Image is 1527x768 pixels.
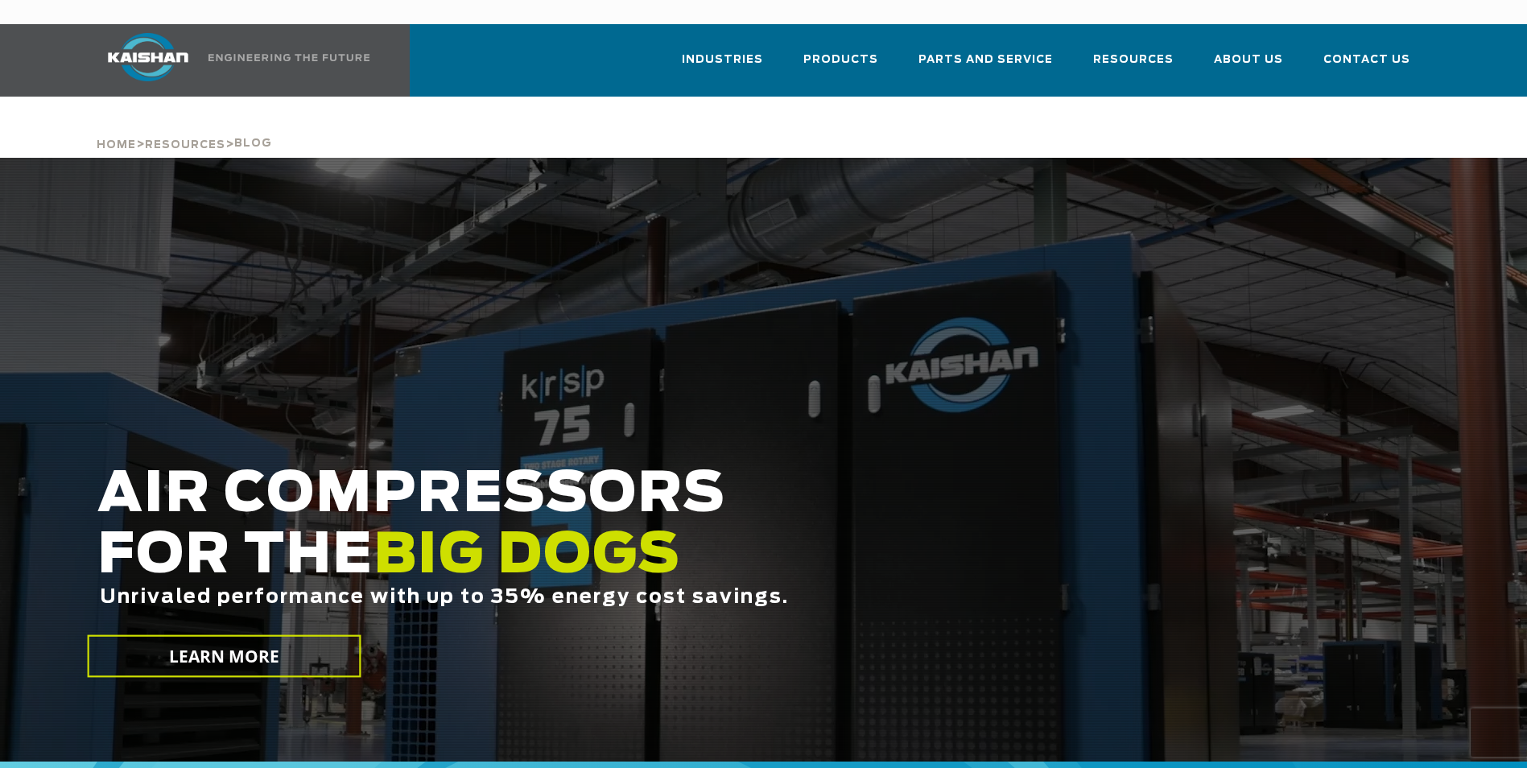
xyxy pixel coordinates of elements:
img: kaishan logo [88,33,208,81]
a: Resources [1093,39,1174,93]
a: Contact Us [1323,39,1410,93]
a: Products [803,39,878,93]
span: Unrivaled performance with up to 35% energy cost savings. [100,588,789,607]
a: Resources [145,137,225,151]
a: Parts and Service [918,39,1053,93]
span: Resources [145,140,225,151]
span: Home [97,140,136,151]
span: BIG DOGS [373,529,681,584]
span: Products [803,51,878,69]
a: Industries [682,39,763,93]
a: About Us [1214,39,1283,93]
a: Kaishan USA [88,24,373,97]
h2: AIR COMPRESSORS FOR THE [97,465,1205,659]
span: LEARN MORE [168,645,279,668]
img: Engineering the future [208,54,369,61]
span: Contact Us [1323,51,1410,69]
a: LEARN MORE [87,635,361,678]
div: > > [97,97,272,158]
span: About Us [1214,51,1283,69]
span: Parts and Service [918,51,1053,69]
span: Blog [234,138,272,149]
a: Home [97,137,136,151]
span: Industries [682,51,763,69]
span: Resources [1093,51,1174,69]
